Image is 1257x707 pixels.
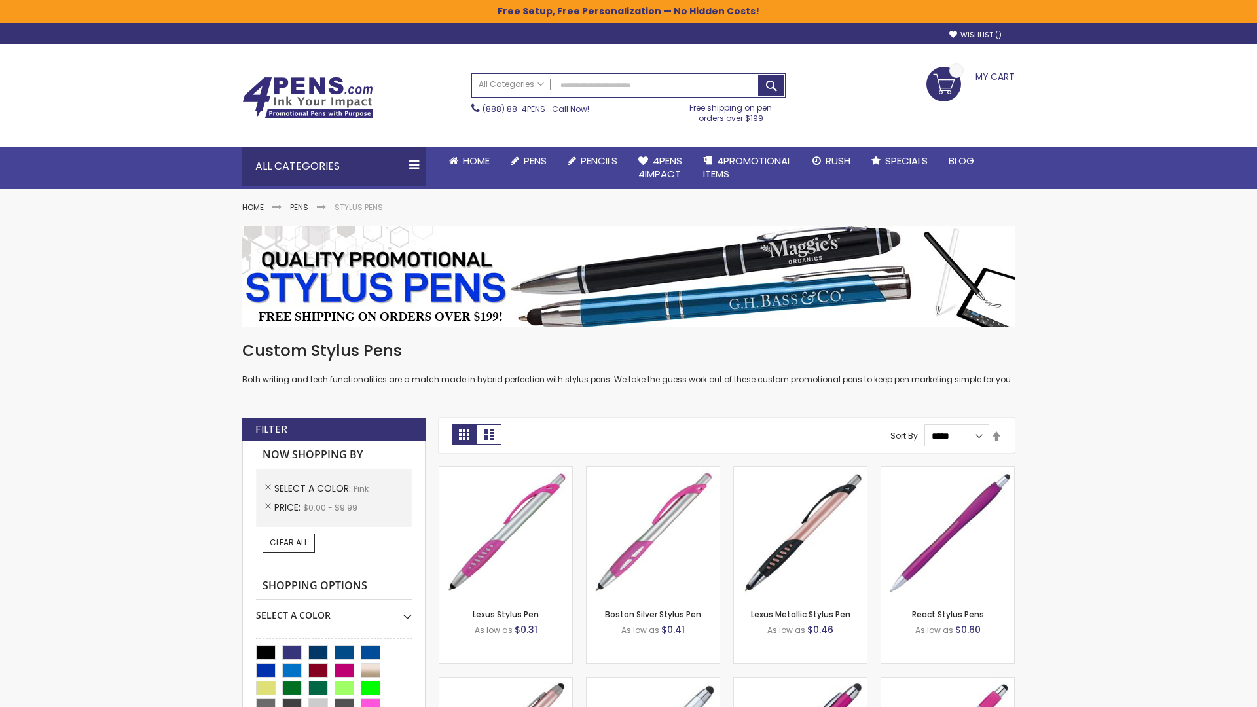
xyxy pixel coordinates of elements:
[885,154,928,168] span: Specials
[475,625,513,636] span: As low as
[472,74,551,96] a: All Categories
[255,422,287,437] strong: Filter
[693,147,802,189] a: 4PROMOTIONALITEMS
[335,202,383,213] strong: Stylus Pens
[473,609,539,620] a: Lexus Stylus Pen
[703,154,792,181] span: 4PROMOTIONAL ITEMS
[734,677,867,688] a: Metallic Cool Grip Stylus Pen-Pink
[439,677,572,688] a: Lory Metallic Stylus Pen-Pink
[861,147,938,175] a: Specials
[242,202,264,213] a: Home
[912,609,984,620] a: React Stylus Pens
[354,483,369,494] span: Pink
[938,147,985,175] a: Blog
[802,147,861,175] a: Rush
[605,609,701,620] a: Boston Silver Stylus Pen
[581,154,617,168] span: Pencils
[483,103,545,115] a: (888) 88-4PENS
[587,677,720,688] a: Silver Cool Grip Stylus Pen-Pink
[955,623,981,636] span: $0.60
[500,147,557,175] a: Pens
[881,466,1014,477] a: React Stylus Pens-Pink
[767,625,805,636] span: As low as
[751,609,850,620] a: Lexus Metallic Stylus Pen
[826,154,850,168] span: Rush
[524,154,547,168] span: Pens
[587,467,720,600] img: Boston Silver Stylus Pen-Pink
[274,501,303,514] span: Price
[303,502,357,513] span: $0.00 - $9.99
[256,600,412,622] div: Select A Color
[479,79,544,90] span: All Categories
[483,103,589,115] span: - Call Now!
[881,677,1014,688] a: Pearl Element Stylus Pens-Pink
[949,30,1002,40] a: Wishlist
[263,534,315,552] a: Clear All
[949,154,974,168] span: Blog
[638,154,682,181] span: 4Pens 4impact
[587,466,720,477] a: Boston Silver Stylus Pen-Pink
[807,623,833,636] span: $0.46
[290,202,308,213] a: Pens
[915,625,953,636] span: As low as
[242,147,426,186] div: All Categories
[439,466,572,477] a: Lexus Stylus Pen-Pink
[515,623,537,636] span: $0.31
[628,147,693,189] a: 4Pens4impact
[242,77,373,118] img: 4Pens Custom Pens and Promotional Products
[452,424,477,445] strong: Grid
[881,467,1014,600] img: React Stylus Pens-Pink
[242,340,1015,386] div: Both writing and tech functionalities are a match made in hybrid perfection with stylus pens. We ...
[256,572,412,600] strong: Shopping Options
[890,430,918,441] label: Sort By
[242,226,1015,327] img: Stylus Pens
[734,466,867,477] a: Lexus Metallic Stylus Pen-Pink
[256,441,412,469] strong: Now Shopping by
[270,537,308,548] span: Clear All
[621,625,659,636] span: As low as
[734,467,867,600] img: Lexus Metallic Stylus Pen-Pink
[439,467,572,600] img: Lexus Stylus Pen-Pink
[661,623,685,636] span: $0.41
[557,147,628,175] a: Pencils
[242,340,1015,361] h1: Custom Stylus Pens
[439,147,500,175] a: Home
[463,154,490,168] span: Home
[274,482,354,495] span: Select A Color
[676,98,786,124] div: Free shipping on pen orders over $199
